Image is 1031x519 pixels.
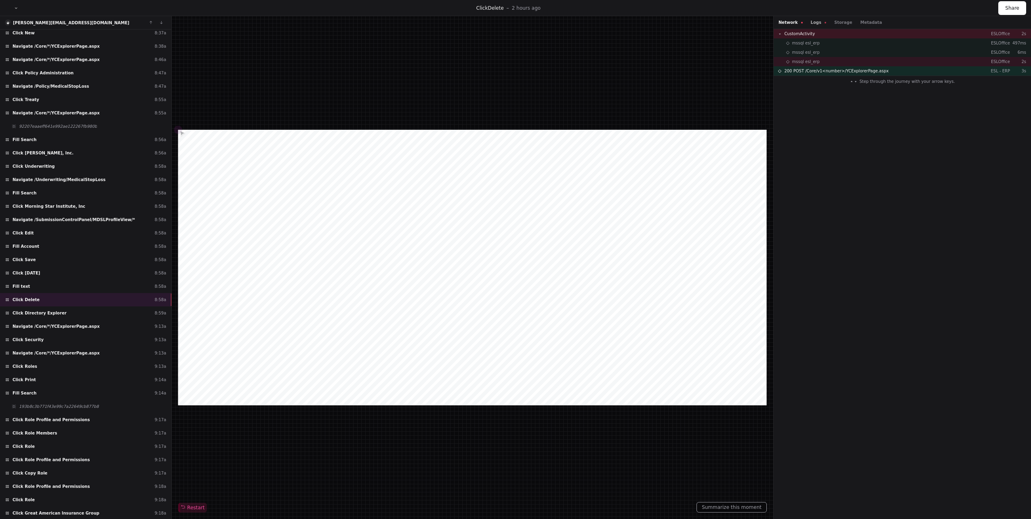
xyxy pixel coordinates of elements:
[155,510,166,516] div: 9:18a
[155,390,166,396] div: 9:14a
[155,257,166,263] div: 8:58a
[155,323,166,329] div: 9:13a
[13,443,35,449] span: Click Role
[178,503,207,513] button: Restart
[155,190,166,196] div: 8:58a
[1010,31,1026,37] p: 2s
[13,283,30,289] span: Fill text
[155,97,166,103] div: 8:55a
[13,497,35,503] span: Click Role
[13,337,44,343] span: Click Security
[13,177,105,183] span: Navigate /Underwriting/MedicalStopLoss
[13,150,74,156] span: Click [PERSON_NAME], Inc.
[13,310,67,316] span: Click Directory Explorer
[155,110,166,116] div: 8:55a
[155,177,166,183] div: 8:58a
[1010,49,1026,55] p: 6ms
[987,31,1010,37] p: ESLOffice
[811,19,826,25] button: Logs
[155,230,166,236] div: 8:58a
[696,502,767,513] button: Summarize this moment
[19,403,99,409] span: 193b8c3b771f43e99c7a22649cb877b8
[987,40,1010,46] p: ESLOffice
[155,150,166,156] div: 8:56a
[155,43,166,49] div: 8:38a
[1010,40,1026,46] p: 497ms
[13,377,36,383] span: Click Print
[792,59,820,65] span: mssql esl_erp
[512,5,541,11] p: 2 hours ago
[13,363,37,369] span: Click Roles
[155,283,166,289] div: 8:58a
[859,78,955,84] span: Step through the journey with your arrow keys.
[13,350,100,356] span: Navigate /Core/*/YCExplorerPage.aspx
[155,430,166,436] div: 9:17a
[13,430,57,436] span: Click Role Members
[792,49,820,55] span: mssql esl_erp
[155,470,166,476] div: 9:17a
[13,510,99,516] span: Click Great American Insurance Group
[13,97,39,103] span: Click Treaty
[155,217,166,223] div: 8:58a
[155,417,166,423] div: 9:17a
[987,49,1010,55] p: ESLOffice
[784,68,888,74] span: 200 POST /Core/v1<number>/YCExplorerPage.aspx
[987,68,1010,74] p: ESL - ERP
[13,297,40,303] span: Click Delete
[155,83,166,89] div: 8:47a
[13,163,55,169] span: Click Underwriting
[6,20,11,25] img: 8.svg
[13,190,36,196] span: Fill Search
[13,483,90,489] span: Click Role Profile and Permissions
[155,457,166,463] div: 9:17a
[155,363,166,369] div: 9:13a
[13,257,36,263] span: Click Save
[155,297,166,303] div: 8:58a
[13,83,89,89] span: Navigate /Policy/MedicalStopLoss
[155,497,166,503] div: 9:18a
[13,270,40,276] span: Click [DATE]
[13,217,135,223] span: Navigate /SubmissionControlPanel/MDSLProfileView/*
[13,390,36,396] span: Fill Search
[792,40,820,46] span: mssql esl_erp
[488,5,503,11] span: Delete
[155,203,166,209] div: 8:58a
[13,323,100,329] span: Navigate /Core/*/YCExplorerPage.aspx
[987,59,1010,65] p: ESLOffice
[1010,68,1026,74] p: 3s
[13,243,39,249] span: Fill Account
[13,417,90,423] span: Click Role Profile and Permissions
[155,163,166,169] div: 8:58a
[155,137,166,143] div: 8:56a
[155,443,166,449] div: 9:17a
[1010,59,1026,65] p: 2s
[998,1,1026,15] button: Share
[13,110,100,116] span: Navigate /Core/*/YCExplorerPage.aspx
[181,504,204,511] span: Restart
[13,230,34,236] span: Click Edit
[13,457,90,463] span: Click Role Profile and Permissions
[155,243,166,249] div: 8:58a
[155,350,166,356] div: 9:13a
[784,31,815,37] span: CustomActivity
[155,310,166,316] div: 8:59a
[13,21,129,25] a: [PERSON_NAME][EMAIL_ADDRESS][DOMAIN_NAME]
[155,30,166,36] div: 8:37a
[13,70,74,76] span: Click Policy Administration
[13,57,100,63] span: Navigate /Core/*/YCExplorerPage.aspx
[155,270,166,276] div: 8:58a
[155,337,166,343] div: 9:13a
[155,70,166,76] div: 8:47a
[13,470,47,476] span: Click Copy Role
[476,5,488,11] span: Click
[13,203,85,209] span: Click Morning Star Institute, Inc
[155,483,166,489] div: 9:18a
[19,123,97,129] span: 92207eaaeff641e992ae122267fb980b
[13,43,100,49] span: Navigate /Core/*/YCExplorerPage.aspx
[834,19,852,25] button: Storage
[13,137,36,143] span: Fill Search
[860,19,882,25] button: Metadata
[155,377,166,383] div: 9:14a
[779,19,803,25] button: Network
